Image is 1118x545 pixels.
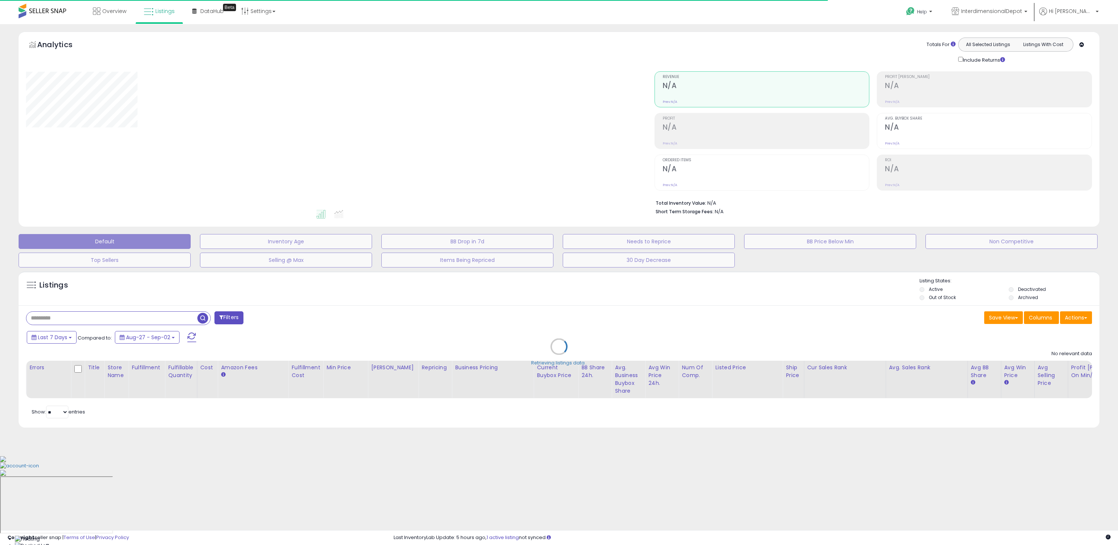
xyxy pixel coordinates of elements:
span: Hi [PERSON_NAME] [1049,7,1093,15]
span: Listings [155,7,175,15]
button: BB Price Below Min [744,234,916,249]
button: Selling @ Max [200,253,372,267]
button: Items Being Repriced [381,253,553,267]
div: Totals For [927,41,956,48]
small: Prev: N/A [885,141,899,146]
h2: N/A [663,165,869,175]
small: Prev: N/A [663,183,677,187]
small: Prev: N/A [885,183,899,187]
small: Prev: N/A [663,100,677,104]
span: N/A [715,208,724,215]
img: Floating [15,536,40,543]
span: Overview [102,7,126,15]
h2: N/A [885,81,1092,91]
button: All Selected Listings [960,40,1016,49]
button: Default [19,234,191,249]
div: Retrieving listings data.. [531,360,587,366]
b: Short Term Storage Fees: [656,208,714,215]
span: Ordered Items [663,158,869,162]
h2: N/A [885,165,1092,175]
button: Inventory Age [200,234,372,249]
button: Needs to Reprice [563,234,735,249]
span: ROI [885,158,1092,162]
div: Tooltip anchor [223,4,236,11]
button: 30 Day Decrease [563,253,735,267]
small: Prev: N/A [663,141,677,146]
button: BB Drop in 7d [381,234,553,249]
span: Avg. Buybox Share [885,117,1092,121]
h2: N/A [663,81,869,91]
small: Prev: N/A [885,100,899,104]
span: Profit [663,117,869,121]
span: Revenue [663,75,869,79]
span: DataHub [200,7,224,15]
div: Include Returns [953,55,1014,64]
button: Top Sellers [19,253,191,267]
a: Hi [PERSON_NAME] [1039,7,1099,24]
h2: N/A [885,123,1092,133]
li: N/A [656,198,1087,207]
h2: N/A [663,123,869,133]
a: Help [900,1,940,24]
button: Non Competitive [925,234,1098,249]
span: Profit [PERSON_NAME] [885,75,1092,79]
button: Listings With Cost [1015,40,1071,49]
b: Total Inventory Value: [656,200,706,206]
h5: Analytics [37,39,87,52]
span: InterdimensionalDepot [961,7,1022,15]
span: Help [917,9,927,15]
i: Get Help [906,7,915,16]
